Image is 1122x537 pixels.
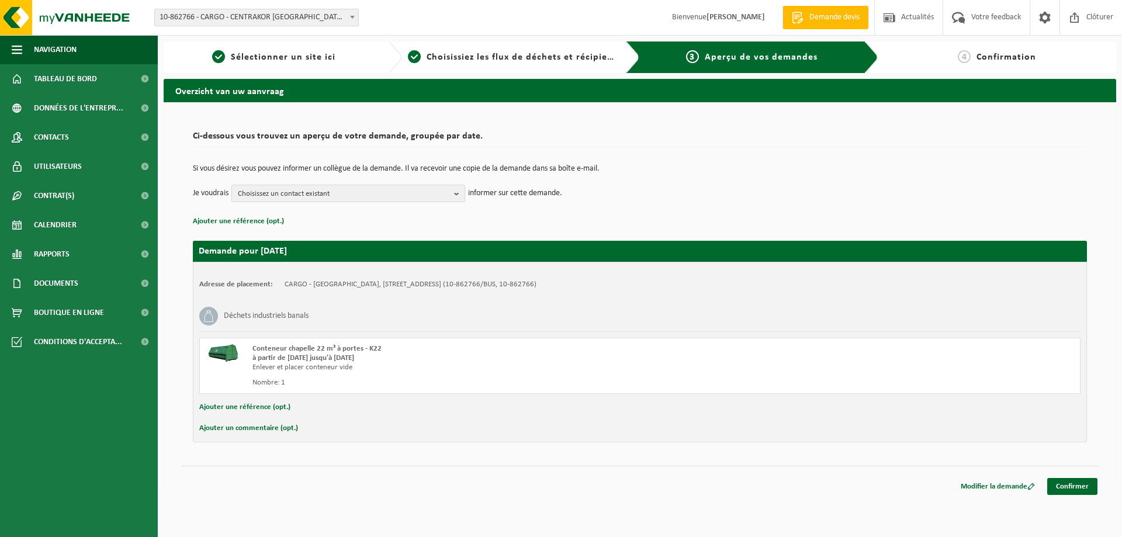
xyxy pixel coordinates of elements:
[705,53,818,62] span: Aperçu de vos demandes
[427,53,621,62] span: Choisissiez les flux de déchets et récipients
[169,50,379,64] a: 1Sélectionner un site ici
[1047,478,1097,495] a: Confirmer
[686,50,699,63] span: 3
[155,9,358,26] span: 10-862766 - CARGO - CENTRAKOR LA LOUVIÈRE - LA LOUVIÈRE
[199,280,273,288] strong: Adresse de placement:
[193,185,228,202] p: Je voudrais
[34,123,69,152] span: Contacts
[468,185,562,202] p: informer sur cette demande.
[231,53,335,62] span: Sélectionner un site ici
[952,478,1044,495] a: Modifier la demande
[206,344,241,362] img: HK-XK-22-GN-00.png
[34,298,104,327] span: Boutique en ligne
[193,214,284,229] button: Ajouter une référence (opt.)
[224,307,309,325] h3: Déchets industriels banals
[976,53,1036,62] span: Confirmation
[252,354,354,362] strong: à partir de [DATE] jusqu'à [DATE]
[782,6,868,29] a: Demande devis
[164,79,1116,102] h2: Overzicht van uw aanvraag
[34,64,97,93] span: Tableau de bord
[34,210,77,240] span: Calendrier
[958,50,971,63] span: 4
[34,240,70,269] span: Rapports
[199,421,298,436] button: Ajouter un commentaire (opt.)
[193,165,1087,173] p: Si vous désirez vous pouvez informer un collègue de la demande. Il va recevoir une copie de la de...
[252,345,382,352] span: Conteneur chapelle 22 m³ à portes - K22
[408,50,617,64] a: 2Choisissiez les flux de déchets et récipients
[285,280,536,289] td: CARGO - [GEOGRAPHIC_DATA], [STREET_ADDRESS] (10-862766/BUS, 10-862766)
[199,400,290,415] button: Ajouter une référence (opt.)
[212,50,225,63] span: 1
[252,378,687,387] div: Nombre: 1
[193,131,1087,147] h2: Ci-dessous vous trouvez un aperçu de votre demande, groupée par date.
[34,327,122,356] span: Conditions d'accepta...
[34,152,82,181] span: Utilisateurs
[806,12,863,23] span: Demande devis
[231,185,465,202] button: Choisissez un contact existant
[34,181,74,210] span: Contrat(s)
[252,363,687,372] div: Enlever et placer conteneur vide
[238,185,449,203] span: Choisissez un contact existant
[199,247,287,256] strong: Demande pour [DATE]
[34,269,78,298] span: Documents
[408,50,421,63] span: 2
[154,9,359,26] span: 10-862766 - CARGO - CENTRAKOR LA LOUVIÈRE - LA LOUVIÈRE
[707,13,765,22] strong: [PERSON_NAME]
[34,93,123,123] span: Données de l'entrepr...
[34,35,77,64] span: Navigation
